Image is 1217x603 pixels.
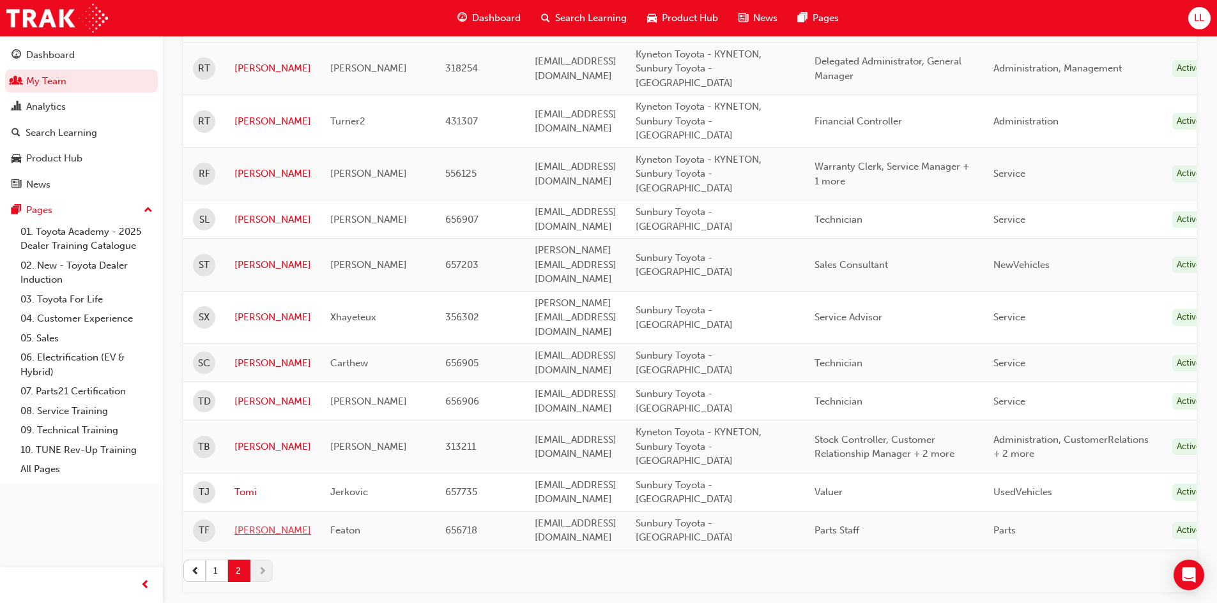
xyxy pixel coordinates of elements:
span: Carthew [330,357,368,369]
a: All Pages [15,459,158,479]
span: [EMAIL_ADDRESS][DOMAIN_NAME] [535,517,616,544]
a: News [5,173,158,197]
a: [PERSON_NAME] [234,310,311,325]
span: pages-icon [798,10,808,26]
span: Sunbury Toyota - [GEOGRAPHIC_DATA] [636,479,733,505]
span: 656906 [445,396,479,407]
a: news-iconNews [728,5,788,31]
span: RF [199,167,210,181]
button: 1 [206,560,228,582]
div: Analytics [26,100,66,114]
span: Administration [993,115,1059,127]
span: [PERSON_NAME] [330,441,407,452]
a: [PERSON_NAME] [234,212,311,227]
a: [PERSON_NAME] [234,356,311,371]
span: Service [993,396,1025,407]
span: news-icon [11,179,21,191]
a: [PERSON_NAME] [234,258,311,272]
span: Jerkovic [330,486,368,498]
a: Search Learning [5,121,158,145]
span: News [753,11,777,26]
a: 07. Parts21 Certification [15,382,158,401]
div: Active [1172,211,1206,228]
span: Search Learning [555,11,627,26]
a: 01. Toyota Academy - 2025 Dealer Training Catalogue [15,222,158,256]
div: Active [1172,257,1206,274]
span: [PERSON_NAME] [330,168,407,179]
a: car-iconProduct Hub [637,5,728,31]
div: Active [1172,309,1206,326]
span: 356302 [445,311,479,323]
span: Product Hub [662,11,718,26]
span: 313211 [445,441,476,452]
span: Featon [330,525,360,536]
a: Tomi [234,485,311,500]
span: Turner2 [330,115,365,127]
span: TD [198,394,211,409]
span: 431307 [445,115,478,127]
div: Open Intercom Messenger [1174,560,1204,590]
span: TB [198,440,210,454]
span: Financial Controller [815,115,902,127]
a: guage-iconDashboard [447,5,531,31]
a: [PERSON_NAME] [234,523,311,538]
button: next-icon [250,560,273,582]
span: guage-icon [11,50,21,61]
span: [EMAIL_ADDRESS][DOMAIN_NAME] [535,161,616,187]
span: Service Advisor [815,311,882,323]
a: 09. Technical Training [15,421,158,440]
span: SC [198,356,210,371]
span: [EMAIL_ADDRESS][DOMAIN_NAME] [535,388,616,414]
div: Active [1172,522,1206,539]
span: 657735 [445,486,477,498]
span: Administration, CustomerRelations + 2 more [993,434,1149,460]
span: 656905 [445,357,478,369]
span: Xhayeteux [330,311,376,323]
span: Kyneton Toyota - KYNETON, Sunbury Toyota - [GEOGRAPHIC_DATA] [636,101,762,141]
span: 656907 [445,214,478,225]
div: Active [1172,438,1206,456]
span: 556125 [445,168,477,179]
a: 04. Customer Experience [15,309,158,329]
span: Sunbury Toyota - [GEOGRAPHIC_DATA] [636,252,733,278]
img: Trak [6,4,108,33]
span: next-icon [258,564,267,577]
a: [PERSON_NAME] [234,114,311,129]
span: LL [1194,11,1204,26]
span: Parts [993,525,1016,536]
a: Analytics [5,95,158,119]
a: 10. TUNE Rev-Up Training [15,440,158,460]
span: Service [993,168,1025,179]
span: Technician [815,357,862,369]
a: 03. Toyota For Life [15,290,158,309]
span: [EMAIL_ADDRESS][DOMAIN_NAME] [535,434,616,460]
span: TF [199,523,210,538]
span: Sales Consultant [815,259,888,271]
span: [EMAIL_ADDRESS][DOMAIN_NAME] [535,479,616,505]
a: [PERSON_NAME] [234,61,311,76]
div: Active [1172,484,1206,501]
span: Sunbury Toyota - [GEOGRAPHIC_DATA] [636,304,733,331]
span: Kyneton Toyota - KYNETON, Sunbury Toyota - [GEOGRAPHIC_DATA] [636,426,762,466]
span: 657203 [445,259,478,271]
a: 05. Sales [15,329,158,348]
span: Dashboard [472,11,521,26]
div: Active [1172,355,1206,372]
span: SX [199,310,210,325]
div: Active [1172,113,1206,130]
span: Kyneton Toyota - KYNETON, Sunbury Toyota - [GEOGRAPHIC_DATA] [636,48,762,89]
a: [PERSON_NAME] [234,167,311,181]
button: 2 [228,560,250,582]
span: Administration, Management [993,63,1122,74]
span: chart-icon [11,101,21,113]
span: Pages [813,11,839,26]
span: [EMAIL_ADDRESS][DOMAIN_NAME] [535,108,616,135]
span: pages-icon [11,205,21,216]
span: [EMAIL_ADDRESS][DOMAIN_NAME] [535,350,616,376]
span: [PERSON_NAME] [330,63,407,74]
button: LL [1188,7,1211,29]
button: DashboardMy TeamAnalyticsSearch LearningProduct HubNews [5,41,158,198]
span: 318254 [445,63,478,74]
a: [PERSON_NAME] [234,440,311,454]
span: RT [198,61,210,76]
